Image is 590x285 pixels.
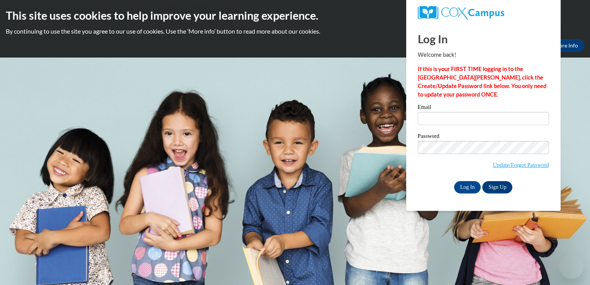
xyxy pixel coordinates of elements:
[6,8,584,23] h2: This site uses cookies to help improve your learning experience.
[418,66,546,98] strong: If this is your FIRST TIME logging in to the [GEOGRAPHIC_DATA][PERSON_NAME], click the Create/Upd...
[418,6,504,20] img: COX Campus
[418,31,549,47] h1: Log In
[482,181,512,193] a: Sign Up
[493,162,549,168] a: Update/Forgot Password
[548,39,584,52] a: More Info
[418,104,549,112] label: Email
[418,6,549,20] a: COX Campus
[418,133,549,141] label: Password
[6,27,584,36] p: By continuing to use the site you agree to our use of cookies. Use the ‘More info’ button to read...
[418,51,549,59] p: Welcome back!
[454,181,481,193] input: Log In
[559,254,584,279] iframe: Button to launch messaging window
